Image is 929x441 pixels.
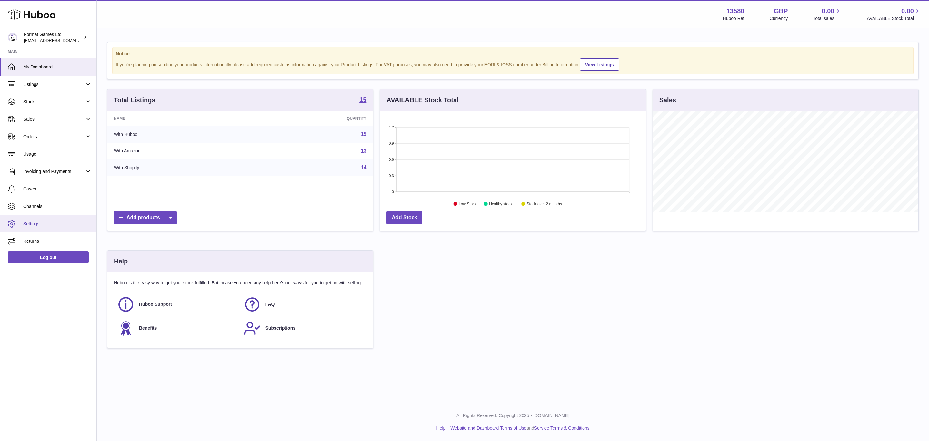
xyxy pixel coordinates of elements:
strong: Notice [116,51,910,57]
a: Add Stock [386,211,422,224]
a: 15 [361,131,367,137]
td: With Amazon [107,143,253,159]
text: Stock over 2 months [527,202,562,206]
a: Huboo Support [117,296,237,313]
div: Huboo Ref [723,15,744,22]
span: Settings [23,221,92,227]
span: FAQ [265,301,275,307]
a: Log out [8,251,89,263]
span: Sales [23,116,85,122]
text: 0.3 [389,174,394,178]
strong: 13580 [726,7,744,15]
span: 0.00 [822,7,834,15]
span: Orders [23,134,85,140]
a: 15 [359,97,366,104]
a: 13 [361,148,367,154]
p: All Rights Reserved. Copyright 2025 - [DOMAIN_NAME] [102,413,924,419]
li: and [448,425,589,431]
text: 0.9 [389,141,394,145]
img: internalAdmin-13580@internal.huboo.com [8,33,17,42]
span: Invoicing and Payments [23,169,85,175]
a: Subscriptions [244,320,364,337]
th: Name [107,111,253,126]
a: Benefits [117,320,237,337]
span: Usage [23,151,92,157]
span: Channels [23,203,92,210]
strong: 15 [359,97,366,103]
span: Cases [23,186,92,192]
span: 0.00 [901,7,914,15]
div: Format Games Ltd [24,31,82,44]
span: AVAILABLE Stock Total [867,15,921,22]
span: Returns [23,238,92,244]
a: FAQ [244,296,364,313]
p: Huboo is the easy way to get your stock fulfilled. But incase you need any help here's our ways f... [114,280,366,286]
text: Healthy stock [489,202,513,206]
a: Service Terms & Conditions [534,426,590,431]
span: Total sales [813,15,842,22]
h3: AVAILABLE Stock Total [386,96,458,105]
h3: Help [114,257,128,266]
div: Currency [770,15,788,22]
span: Huboo Support [139,301,172,307]
span: My Dashboard [23,64,92,70]
text: Low Stock [459,202,477,206]
a: Website and Dashboard Terms of Use [450,426,526,431]
a: Add products [114,211,177,224]
text: 0.6 [389,158,394,161]
h3: Sales [659,96,676,105]
div: If you're planning on sending your products internationally please add required customs informati... [116,57,910,71]
span: Benefits [139,325,157,331]
a: 0.00 Total sales [813,7,842,22]
span: Stock [23,99,85,105]
th: Quantity [253,111,373,126]
td: With Shopify [107,159,253,176]
span: [EMAIL_ADDRESS][DOMAIN_NAME] [24,38,95,43]
a: 14 [361,165,367,170]
strong: GBP [774,7,788,15]
a: Help [436,426,446,431]
a: View Listings [580,58,619,71]
text: 0 [392,190,394,194]
h3: Total Listings [114,96,155,105]
a: 0.00 AVAILABLE Stock Total [867,7,921,22]
span: Listings [23,81,85,87]
td: With Huboo [107,126,253,143]
span: Subscriptions [265,325,295,331]
text: 1.2 [389,125,394,129]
